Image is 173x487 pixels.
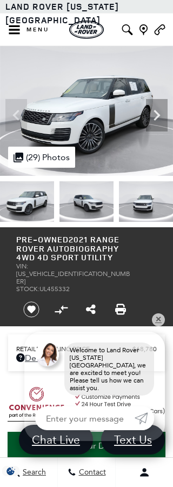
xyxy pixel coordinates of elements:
img: Agent profile photo [35,343,59,366]
a: Retailer Selling Price $68,780 [16,345,157,353]
a: Print this Pre-Owned 2021 Range Rover Autobiography 4WD 4D Sport Utility [115,303,126,316]
span: Chat Live [26,432,85,447]
button: Save vehicle [19,301,43,318]
span: Contact [76,468,106,477]
a: Details [16,353,157,363]
button: Open user profile menu [116,459,173,486]
h1: 2021 Range Rover Autobiography 4WD 4D Sport Utility [16,235,130,262]
a: Land Rover [US_STATE][GEOGRAPHIC_DATA] [5,1,119,26]
span: Stock: [16,285,39,293]
span: Menu [26,26,49,34]
div: (29) Photos [8,147,75,168]
a: land-rover [69,21,104,39]
div: Welcome to Land Rover [US_STATE][GEOGRAPHIC_DATA], we are excited to meet you! Please tell us how... [64,343,154,396]
img: Used 2021 Fuji White Land Rover Autobiography image 3 [119,181,173,222]
img: Used 2021 Fuji White Land Rover Autobiography image 2 [59,181,114,222]
a: Share this Pre-Owned 2021 Range Rover Autobiography 4WD 4D Sport Utility [86,303,96,316]
span: Retailer Selling Price [16,345,132,353]
button: Open the inventory search [119,14,135,46]
div: Next [146,99,168,131]
button: Compare vehicle [53,301,69,318]
a: Chat Live [19,425,93,455]
input: Enter your message [35,406,135,430]
strong: Pre-Owned [16,234,69,245]
a: Call Land Rover Colorado Springs [153,24,167,35]
a: Start Your Deal [8,432,165,460]
img: Land Rover [69,21,104,39]
span: [US_VEHICLE_IDENTIFICATION_NUMBER] [16,270,130,285]
span: VIN: [16,262,28,270]
span: UL455332 [39,285,70,293]
span: Search [20,468,46,477]
a: Submit [135,406,154,430]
